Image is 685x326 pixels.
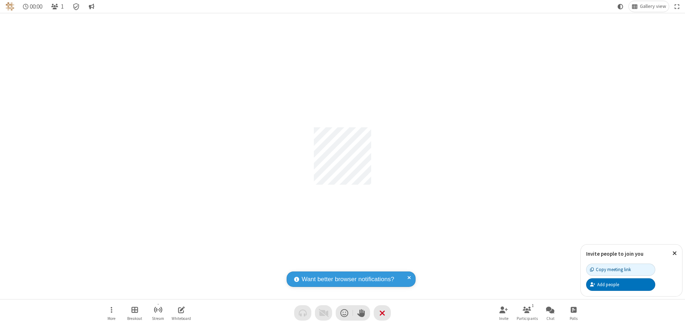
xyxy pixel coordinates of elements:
[516,303,538,323] button: Open participant list
[172,316,191,321] span: Whiteboard
[127,316,142,321] span: Breakout
[336,305,353,321] button: Send a reaction
[152,316,164,321] span: Stream
[546,316,555,321] span: Chat
[640,4,666,9] span: Gallery view
[563,303,584,323] button: Open poll
[629,1,669,12] button: Change layout
[586,250,643,257] label: Invite people to join you
[517,316,538,321] span: Participants
[586,264,655,276] button: Copy meeting link
[61,3,64,10] span: 1
[540,303,561,323] button: Open chat
[101,303,122,323] button: Open menu
[20,1,45,12] div: Timer
[6,2,14,11] img: QA Selenium DO NOT DELETE OR CHANGE
[586,278,655,290] button: Add people
[294,305,311,321] button: Audio problem - check your Internet connection or call by phone
[570,316,578,321] span: Polls
[499,316,508,321] span: Invite
[302,275,394,284] span: Want better browser notifications?
[70,1,83,12] div: Meeting details Encryption enabled
[30,3,42,10] span: 00:00
[667,245,682,262] button: Close popover
[107,316,115,321] span: More
[672,1,682,12] button: Fullscreen
[615,1,626,12] button: Using system theme
[493,303,514,323] button: Invite participants (Alt+I)
[353,305,370,321] button: Raise hand
[374,305,391,321] button: End or leave meeting
[530,302,536,309] div: 1
[124,303,145,323] button: Manage Breakout Rooms
[86,1,97,12] button: Conversation
[147,303,169,323] button: Start streaming
[590,266,631,273] div: Copy meeting link
[315,305,332,321] button: Video
[48,1,67,12] button: Open participant list
[171,303,192,323] button: Open shared whiteboard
